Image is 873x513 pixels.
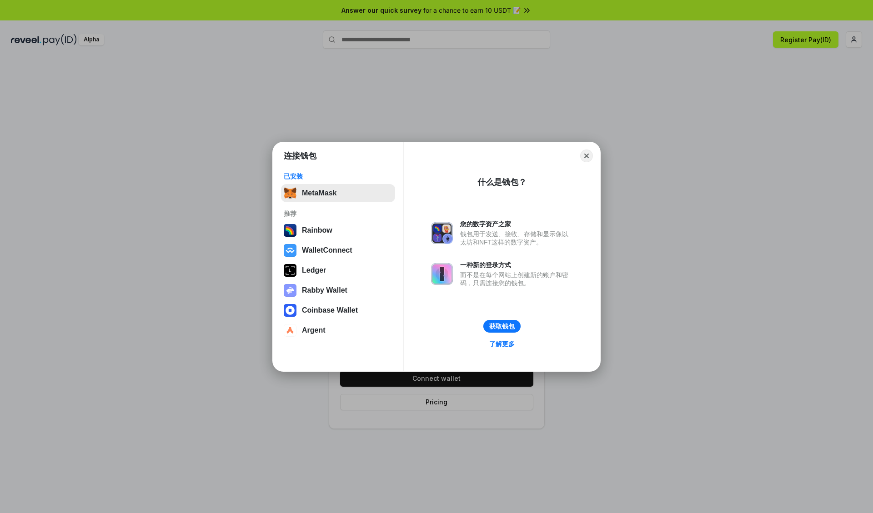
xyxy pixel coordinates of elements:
[431,222,453,244] img: svg+xml,%3Csvg%20xmlns%3D%22http%3A%2F%2Fwww.w3.org%2F2000%2Fsvg%22%20fill%3D%22none%22%20viewBox...
[302,326,326,334] div: Argent
[284,224,296,237] img: svg+xml,%3Csvg%20width%3D%22120%22%20height%3D%22120%22%20viewBox%3D%220%200%20120%20120%22%20fil...
[281,261,395,279] button: Ledger
[580,149,593,162] button: Close
[431,263,453,285] img: svg+xml,%3Csvg%20xmlns%3D%22http%3A%2F%2Fwww.w3.org%2F2000%2Fsvg%22%20fill%3D%22none%22%20viewBox...
[477,177,527,188] div: 什么是钱包？
[281,184,395,202] button: MetaMask
[489,322,515,330] div: 获取钱包
[302,286,347,294] div: Rabby Wallet
[302,266,326,274] div: Ledger
[281,241,395,259] button: WalletConnect
[284,172,392,180] div: 已安装
[284,304,296,317] img: svg+xml,%3Csvg%20width%3D%2228%22%20height%3D%2228%22%20viewBox%3D%220%200%2028%2028%22%20fill%3D...
[284,150,316,161] h1: 连接钱包
[284,284,296,297] img: svg+xml,%3Csvg%20xmlns%3D%22http%3A%2F%2Fwww.w3.org%2F2000%2Fsvg%22%20fill%3D%22none%22%20viewBox...
[484,338,520,350] a: 了解更多
[284,264,296,277] img: svg+xml,%3Csvg%20xmlns%3D%22http%3A%2F%2Fwww.w3.org%2F2000%2Fsvg%22%20width%3D%2228%22%20height%3...
[460,261,573,269] div: 一种新的登录方式
[281,221,395,239] button: Rainbow
[489,340,515,348] div: 了解更多
[284,187,296,199] img: svg+xml,%3Csvg%20fill%3D%22none%22%20height%3D%2233%22%20viewBox%3D%220%200%2035%2033%22%20width%...
[302,226,332,234] div: Rainbow
[284,324,296,337] img: svg+xml,%3Csvg%20width%3D%2228%22%20height%3D%2228%22%20viewBox%3D%220%200%2028%2028%22%20fill%3D...
[302,189,336,197] div: MetaMask
[281,301,395,319] button: Coinbase Wallet
[460,220,573,228] div: 您的数字资产之家
[284,209,392,218] div: 推荐
[460,271,573,287] div: 而不是在每个网站上创建新的账户和密码，只需连接您的钱包。
[284,244,296,257] img: svg+xml,%3Csvg%20width%3D%2228%22%20height%3D%2228%22%20viewBox%3D%220%200%2028%2028%22%20fill%3D...
[281,321,395,339] button: Argent
[302,306,358,314] div: Coinbase Wallet
[460,230,573,246] div: 钱包用于发送、接收、存储和显示像以太坊和NFT这样的数字资产。
[483,320,521,333] button: 获取钱包
[281,281,395,299] button: Rabby Wallet
[302,246,352,254] div: WalletConnect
